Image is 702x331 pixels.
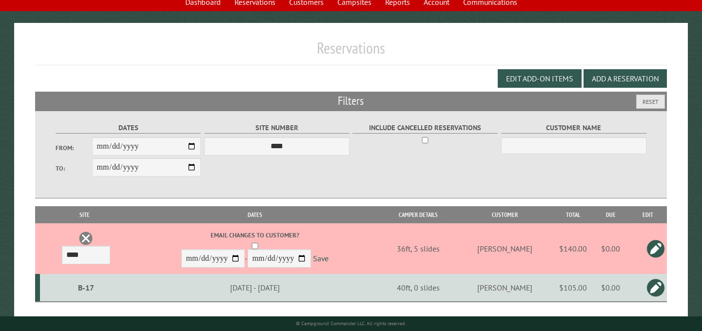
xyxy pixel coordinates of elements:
label: To: [56,164,92,173]
th: Edit [629,206,667,223]
label: Include Cancelled Reservations [352,122,498,134]
th: Dates [130,206,380,223]
td: [PERSON_NAME] [456,223,553,274]
div: B-17 [44,283,128,292]
button: Add a Reservation [584,69,667,88]
label: Dates [56,122,201,134]
label: Email changes to customer? [131,231,378,240]
div: - [131,231,378,270]
th: Camper Details [380,206,456,223]
td: $105.00 [553,274,592,302]
button: Edit Add-on Items [498,69,582,88]
h2: Filters [35,92,667,110]
a: Delete this reservation [78,231,93,246]
td: 40ft, 0 slides [380,274,456,302]
label: From: [56,143,92,153]
td: $0.00 [592,223,629,274]
td: $0.00 [592,274,629,302]
th: Site [40,206,130,223]
label: Site Number [204,122,350,134]
label: Customer Name [501,122,646,134]
td: [PERSON_NAME] [456,274,553,302]
small: © Campground Commander LLC. All rights reserved. [296,320,406,327]
div: [DATE] - [DATE] [131,283,378,292]
td: $140.00 [553,223,592,274]
td: 36ft, 5 slides [380,223,456,274]
th: Customer [456,206,553,223]
h1: Reservations [35,39,667,65]
th: Due [592,206,629,223]
button: Reset [636,95,665,109]
a: Save [313,254,329,264]
th: Total [553,206,592,223]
